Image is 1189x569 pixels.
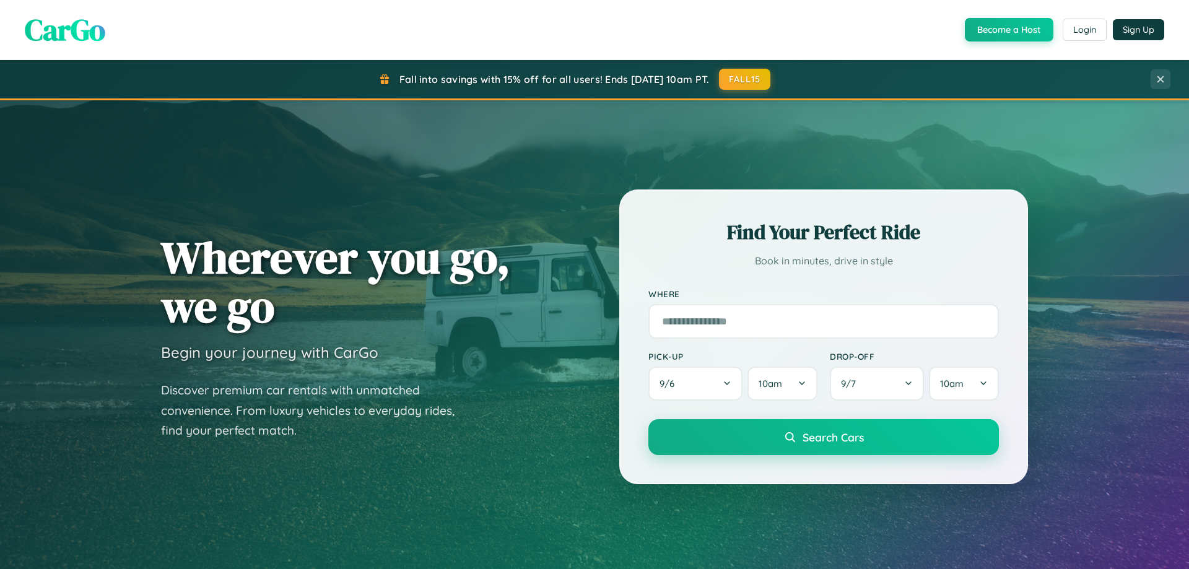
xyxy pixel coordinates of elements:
[648,252,999,270] p: Book in minutes, drive in style
[660,378,681,389] span: 9 / 6
[940,378,964,389] span: 10am
[25,9,105,50] span: CarGo
[830,367,924,401] button: 9/7
[719,69,771,90] button: FALL15
[648,219,999,246] h2: Find Your Perfect Ride
[399,73,710,85] span: Fall into savings with 15% off for all users! Ends [DATE] 10am PT.
[929,367,999,401] button: 10am
[648,367,743,401] button: 9/6
[841,378,862,389] span: 9 / 7
[648,351,817,362] label: Pick-up
[648,289,999,299] label: Where
[1113,19,1164,40] button: Sign Up
[759,378,782,389] span: 10am
[161,380,471,441] p: Discover premium car rentals with unmatched convenience. From luxury vehicles to everyday rides, ...
[161,343,378,362] h3: Begin your journey with CarGo
[648,419,999,455] button: Search Cars
[1063,19,1107,41] button: Login
[965,18,1053,41] button: Become a Host
[747,367,817,401] button: 10am
[830,351,999,362] label: Drop-off
[803,430,864,444] span: Search Cars
[161,233,510,331] h1: Wherever you go, we go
